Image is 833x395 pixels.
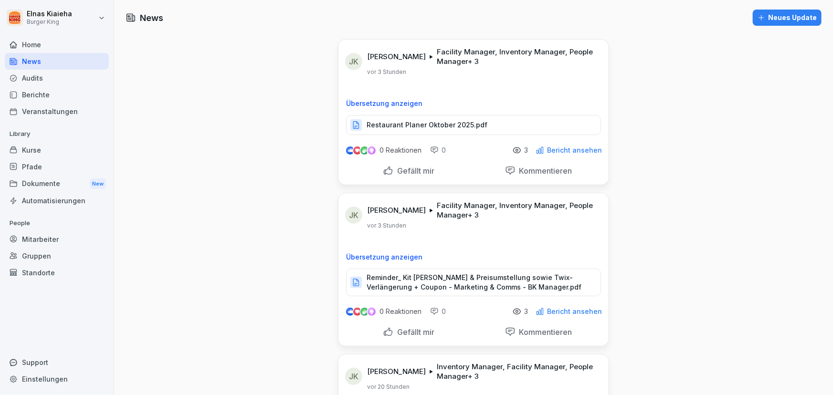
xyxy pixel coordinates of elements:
a: News [5,53,109,70]
p: 0 Reaktionen [380,308,422,315]
a: Standorte [5,264,109,281]
img: like [347,146,354,154]
p: 3 [524,146,528,154]
p: Kommentieren [516,327,572,337]
p: Übersetzung anzeigen [346,100,601,107]
div: JK [345,368,362,385]
p: [PERSON_NAME] [367,367,426,376]
div: 0 [430,307,446,316]
a: DokumenteNew [5,175,109,193]
a: Veranstaltungen [5,103,109,120]
p: 0 Reaktionen [380,146,422,154]
p: [PERSON_NAME] [367,52,426,62]
img: love [354,147,361,154]
p: People [5,216,109,231]
a: Audits [5,70,109,86]
a: Einstellungen [5,371,109,387]
img: love [354,308,361,315]
a: Reminder_ Kit [PERSON_NAME] & Preisumstellung sowie Twix-Verlängerung + Coupon - Marketing & Comm... [346,281,601,290]
p: Bericht ansehen [547,146,602,154]
p: Gefällt mir [393,327,434,337]
a: Restaurant Planer Oktober 2025.pdf [346,123,601,133]
img: like [347,308,354,315]
h1: News [140,11,163,24]
div: Support [5,354,109,371]
a: Berichte [5,86,109,103]
div: Neues Update [758,12,817,23]
div: 0 [430,146,446,155]
div: JK [345,207,362,224]
p: vor 3 Stunden [367,222,406,229]
div: Dokumente [5,175,109,193]
p: 3 [524,308,528,315]
p: Library [5,126,109,142]
div: New [90,178,106,189]
p: Restaurant Planer Oktober 2025.pdf [367,120,487,130]
p: [PERSON_NAME] [367,206,426,215]
img: celebrate [360,146,369,155]
p: Gefällt mir [393,166,434,176]
button: Neues Update [753,10,822,26]
div: JK [345,53,362,70]
a: Automatisierungen [5,192,109,209]
p: Facility Manager, Inventory Manager, People Manager + 3 [437,201,597,220]
p: vor 3 Stunden [367,68,406,76]
p: vor 20 Stunden [367,383,410,391]
a: Mitarbeiter [5,231,109,248]
p: Kommentieren [516,166,572,176]
p: Facility Manager, Inventory Manager, People Manager + 3 [437,47,597,66]
p: Inventory Manager, Facility Manager, People Manager + 3 [437,362,597,381]
p: Übersetzung anzeigen [346,253,601,261]
p: Elnas Kiaieha [27,10,72,18]
a: Pfade [5,158,109,175]
a: Gruppen [5,248,109,264]
p: Burger King [27,19,72,25]
p: Reminder_ Kit [PERSON_NAME] & Preisumstellung sowie Twix-Verlängerung + Coupon - Marketing & Comm... [367,273,591,292]
img: inspiring [368,146,376,155]
p: Bericht ansehen [547,308,602,315]
img: celebrate [360,308,369,316]
a: Home [5,36,109,53]
img: inspiring [368,307,376,316]
a: Kurse [5,142,109,158]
